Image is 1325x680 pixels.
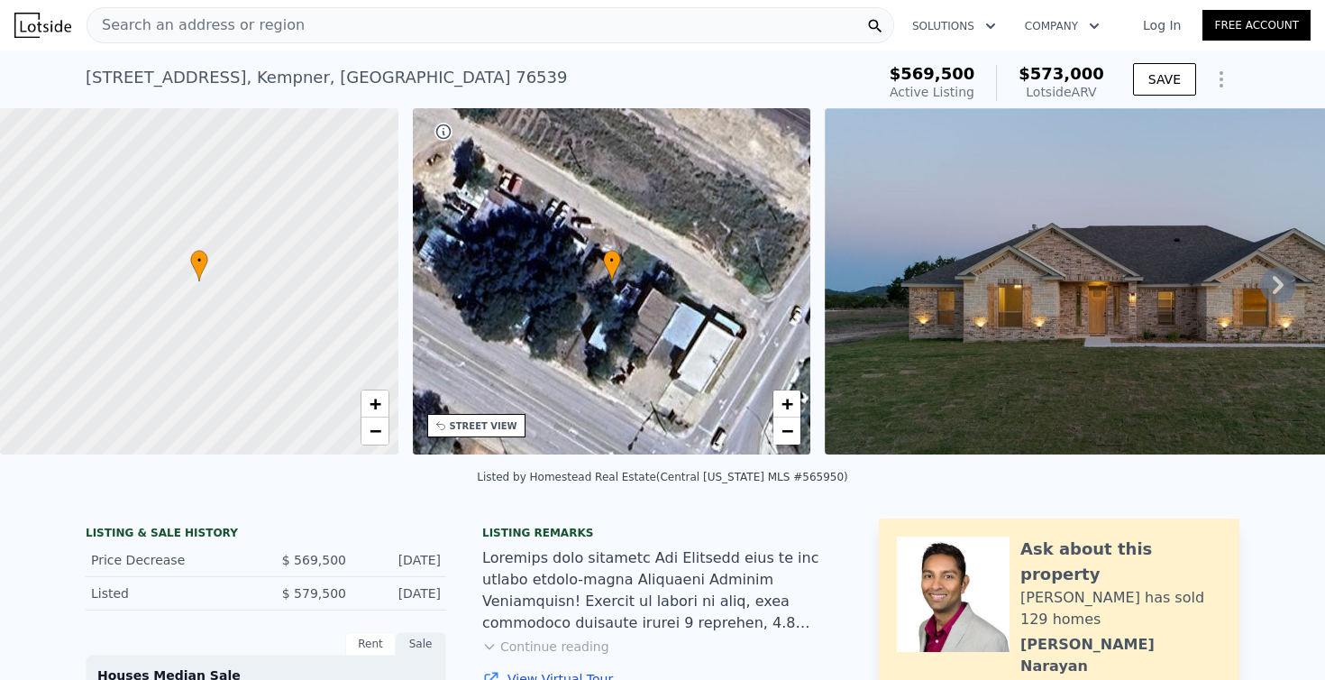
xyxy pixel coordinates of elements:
span: • [190,253,208,269]
div: [DATE] [361,551,441,569]
div: Rent [345,632,396,656]
span: $ 579,500 [282,586,346,601]
div: Listing remarks [482,526,843,540]
div: Listed by Homestead Real Estate (Central [US_STATE] MLS #565950) [477,471,848,483]
a: Zoom in [361,391,388,418]
div: Ask about this property [1020,537,1221,587]
a: Zoom out [773,418,800,445]
span: − [781,419,793,442]
a: Free Account [1202,10,1311,41]
div: [STREET_ADDRESS] , Kempner , [GEOGRAPHIC_DATA] 76539 [86,65,567,90]
div: [PERSON_NAME] Narayan [1020,634,1221,677]
span: Search an address or region [87,14,305,36]
div: • [603,250,621,281]
div: [DATE] [361,584,441,602]
div: Listed [91,584,251,602]
div: [PERSON_NAME] has sold 129 homes [1020,587,1221,630]
div: Price Decrease [91,551,251,569]
div: Loremips dolo sitametc Adi Elitsedd eius te inc utlabo etdolo-magna Aliquaeni Adminim Veniamquisn... [482,547,843,634]
div: LISTING & SALE HISTORY [86,526,446,544]
div: • [190,250,208,281]
span: − [369,419,380,442]
button: Solutions [898,10,1010,42]
button: Show Options [1203,61,1239,97]
span: Active Listing [890,85,974,99]
div: STREET VIEW [450,419,517,433]
div: Lotside ARV [1019,83,1104,101]
button: SAVE [1133,63,1196,96]
span: $569,500 [890,64,975,83]
button: Company [1010,10,1114,42]
span: $ 569,500 [282,553,346,567]
div: Sale [396,632,446,656]
button: Continue reading [482,638,609,656]
span: + [781,392,793,415]
span: $573,000 [1019,64,1104,83]
span: • [603,253,621,269]
a: Zoom out [361,418,388,445]
span: + [369,392,380,415]
img: Lotside [14,13,71,38]
a: Log In [1121,16,1202,34]
a: Zoom in [773,391,800,418]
